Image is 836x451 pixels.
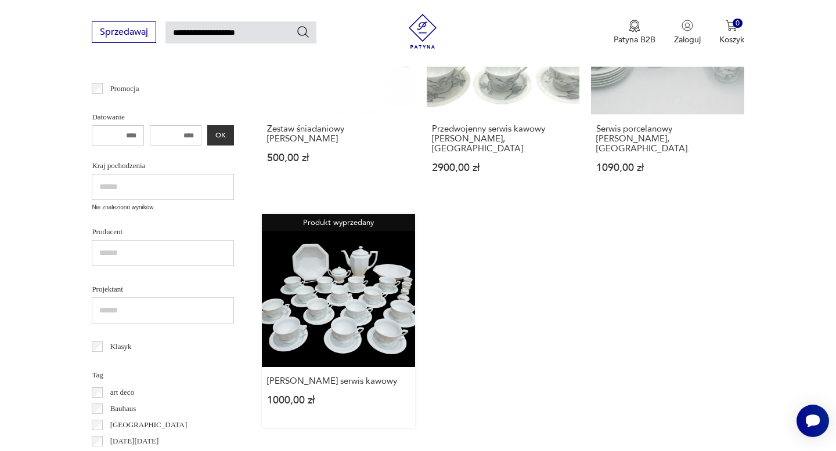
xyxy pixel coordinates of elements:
[92,225,234,238] p: Producent
[267,376,409,386] h3: [PERSON_NAME] serwis kawowy
[207,125,234,146] button: OK
[267,153,409,163] p: 500,00 zł
[267,124,409,144] h3: Zestaw śniadaniowy [PERSON_NAME]
[432,163,574,173] p: 2900,00 zł
[110,419,188,431] p: [GEOGRAPHIC_DATA]
[614,20,655,45] button: Patyna B2B
[92,283,234,296] p: Projektant
[110,386,135,399] p: art deco
[614,20,655,45] a: Ikona medaluPatyna B2B
[267,395,409,405] p: 1000,00 zł
[92,21,156,43] button: Sprzedawaj
[296,25,310,39] button: Szukaj
[110,340,132,353] p: Klasyk
[719,20,744,45] button: 0Koszyk
[110,82,139,95] p: Promocja
[92,159,234,172] p: Kraj pochodzenia
[596,124,738,154] h3: Serwis porcelanowy [PERSON_NAME], [GEOGRAPHIC_DATA].
[405,14,440,49] img: Patyna - sklep z meblami i dekoracjami vintage
[674,34,701,45] p: Zaloguj
[726,20,737,31] img: Ikona koszyka
[682,20,693,31] img: Ikonka użytkownika
[92,203,234,212] p: Nie znaleziono wyników
[92,29,156,37] a: Sprzedawaj
[92,369,234,381] p: Tag
[596,163,738,173] p: 1090,00 zł
[674,20,701,45] button: Zaloguj
[110,402,136,415] p: Bauhaus
[629,20,640,32] img: Ikona medalu
[614,34,655,45] p: Patyna B2B
[110,435,159,448] p: [DATE][DATE]
[262,214,415,427] a: Produkt wyprzedanyRosenthal Biała Maria serwis kawowy[PERSON_NAME] serwis kawowy1000,00 zł
[797,405,829,437] iframe: Smartsupp widget button
[432,124,574,154] h3: Przedwojenny serwis kawowy [PERSON_NAME], [GEOGRAPHIC_DATA].
[719,34,744,45] p: Koszyk
[733,19,743,28] div: 0
[92,111,234,123] p: Datowanie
